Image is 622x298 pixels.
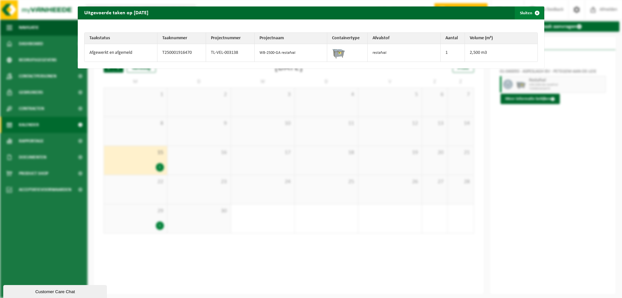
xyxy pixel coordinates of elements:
[206,33,255,44] th: Projectnummer
[465,44,538,62] td: 2,500 m3
[206,44,255,62] td: TL-VEL-003138
[157,44,206,62] td: T250001916470
[368,44,441,62] td: restafval
[255,44,328,62] td: WB-2500-GA restafval
[78,6,155,19] h2: Uitgevoerde taken op [DATE]
[368,33,441,44] th: Afvalstof
[85,33,157,44] th: Taakstatus
[332,46,345,59] img: WB-2500-GAL-GY-01
[3,284,108,298] iframe: chat widget
[465,33,538,44] th: Volume (m³)
[255,33,328,44] th: Projectnaam
[441,44,465,62] td: 1
[441,33,465,44] th: Aantal
[157,33,206,44] th: Taaknummer
[327,33,368,44] th: Containertype
[85,44,157,62] td: Afgewerkt en afgemeld
[515,6,544,19] button: Sluiten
